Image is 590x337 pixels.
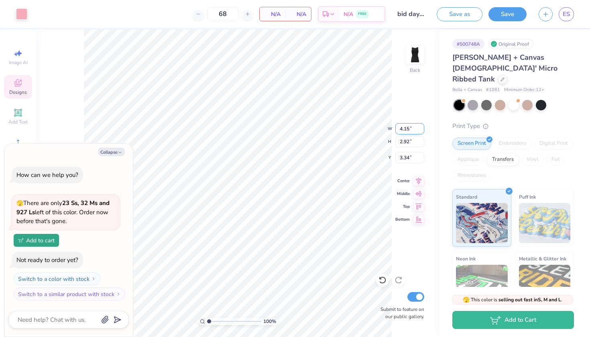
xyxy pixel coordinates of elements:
[207,7,238,21] input: – –
[264,10,281,18] span: N/A
[488,39,533,49] div: Original Proof
[9,89,27,95] span: Designs
[519,254,566,263] span: Metallic & Glitter Ink
[456,193,477,201] span: Standard
[463,296,562,303] span: This color is .
[16,256,78,264] div: Not ready to order yet?
[9,59,28,66] span: Image AI
[498,296,561,303] strong: selling out fast in S, M and L
[456,203,508,243] img: Standard
[494,138,532,150] div: Embroidery
[456,254,476,263] span: Neon Ink
[452,138,491,150] div: Screen Print
[534,138,573,150] div: Digital Print
[98,148,125,156] button: Collapse
[410,67,420,74] div: Back
[16,171,78,179] div: How can we help you?
[437,7,482,21] button: Save as
[452,87,482,93] span: Bella + Canvas
[452,170,491,182] div: Rhinestones
[116,292,121,296] img: Switch to a similar product with stock
[344,10,353,18] span: N/A
[488,7,527,21] button: Save
[14,272,100,285] button: Switch to a color with stock
[16,199,110,216] strong: 23 Ss, 32 Ms and 927 Ls
[463,296,470,304] span: 🫣
[391,6,431,22] input: Untitled Design
[395,178,410,184] span: Center
[395,217,410,222] span: Bottom
[487,154,519,166] div: Transfers
[456,265,508,305] img: Neon Ink
[546,154,565,166] div: Foil
[452,39,484,49] div: # 500748A
[452,311,574,329] button: Add to Cart
[16,199,110,225] span: There are only left of this color. Order now before that's gone.
[8,119,28,125] span: Add Text
[559,7,574,21] a: ES
[504,87,544,93] span: Minimum Order: 12 +
[290,10,306,18] span: N/A
[358,11,366,17] span: FREE
[14,288,125,300] button: Switch to a similar product with stock
[519,193,536,201] span: Puff Ink
[519,203,571,243] img: Puff Ink
[395,191,410,197] span: Middle
[452,154,484,166] div: Applique
[521,154,544,166] div: Vinyl
[16,199,23,207] span: 🫣
[376,306,424,320] label: Submit to feature on our public gallery.
[563,10,570,19] span: ES
[452,53,557,84] span: [PERSON_NAME] + Canvas [DEMOGRAPHIC_DATA]' Micro Ribbed Tank
[395,204,410,209] span: Top
[519,265,571,305] img: Metallic & Glitter Ink
[18,238,24,243] img: Add to cart
[486,87,500,93] span: # 1081
[263,318,276,325] span: 100 %
[452,122,574,131] div: Print Type
[14,234,59,247] button: Add to cart
[407,47,423,63] img: Back
[91,276,96,281] img: Switch to a color with stock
